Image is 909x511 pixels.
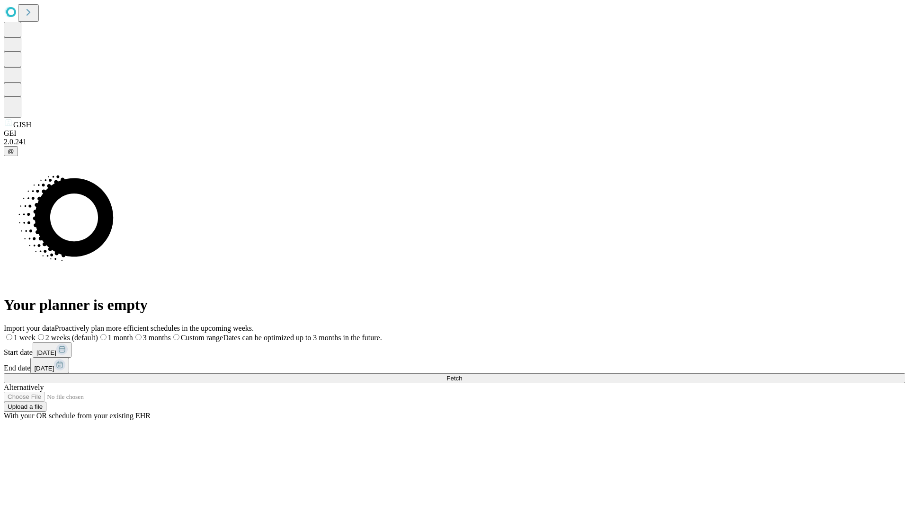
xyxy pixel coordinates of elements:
span: 1 week [14,334,36,342]
span: GJSH [13,121,31,129]
span: Import your data [4,324,55,332]
span: @ [8,148,14,155]
button: [DATE] [33,342,71,358]
button: @ [4,146,18,156]
span: 1 month [108,334,133,342]
div: GEI [4,129,905,138]
h1: Your planner is empty [4,296,905,314]
button: Upload a file [4,402,46,412]
div: End date [4,358,905,373]
div: Start date [4,342,905,358]
span: Custom range [181,334,223,342]
input: 2 weeks (default) [38,334,44,340]
input: 1 month [100,334,107,340]
span: Dates can be optimized up to 3 months in the future. [223,334,382,342]
input: Custom rangeDates can be optimized up to 3 months in the future. [173,334,179,340]
span: 2 weeks (default) [45,334,98,342]
span: Proactively plan more efficient schedules in the upcoming weeks. [55,324,254,332]
input: 3 months [135,334,142,340]
span: [DATE] [34,365,54,372]
input: 1 week [6,334,12,340]
span: 3 months [143,334,171,342]
button: Fetch [4,373,905,383]
button: [DATE] [30,358,69,373]
span: With your OR schedule from your existing EHR [4,412,151,420]
div: 2.0.241 [4,138,905,146]
span: [DATE] [36,349,56,356]
span: Alternatively [4,383,44,391]
span: Fetch [446,375,462,382]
